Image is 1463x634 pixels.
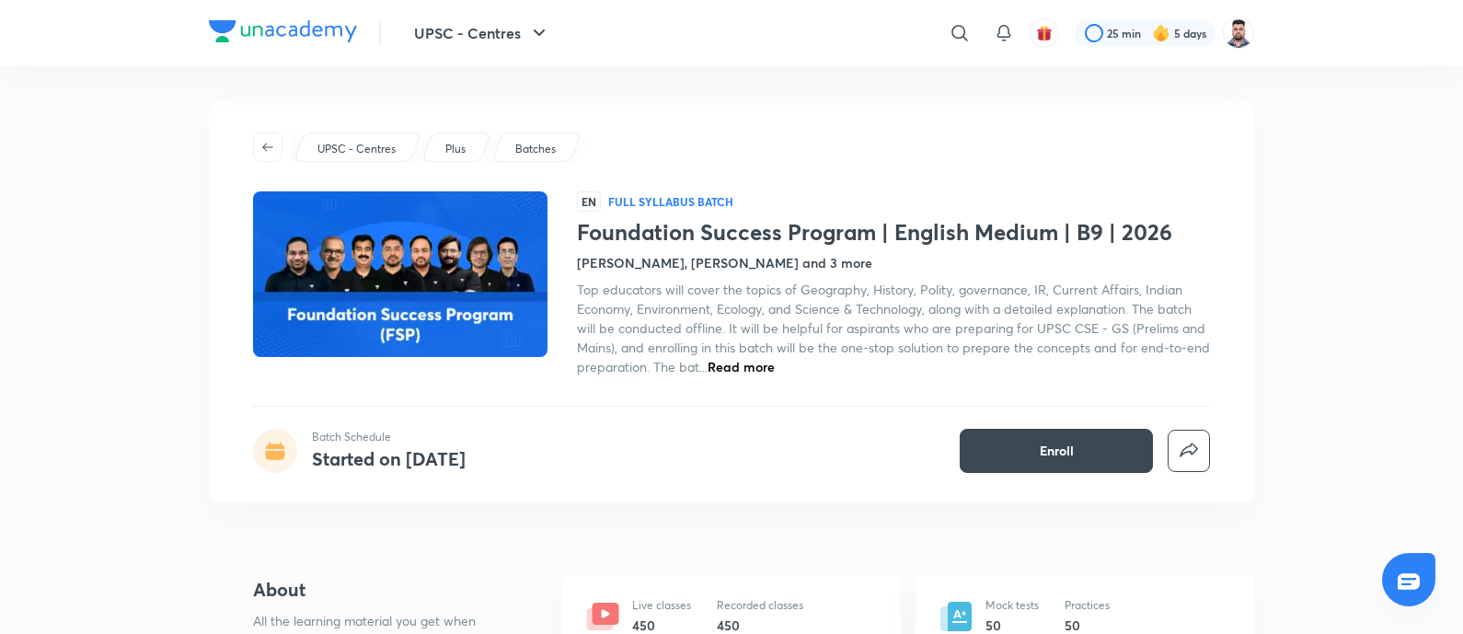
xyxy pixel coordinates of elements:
[250,190,550,359] img: Thumbnail
[1065,597,1110,614] p: Practices
[608,194,733,209] p: Full Syllabus Batch
[577,191,601,212] span: EN
[513,141,559,157] a: Batches
[312,429,466,445] p: Batch Schedule
[1152,24,1170,42] img: streak
[312,446,466,471] h4: Started on [DATE]
[209,20,357,42] img: Company Logo
[1223,17,1254,49] img: Maharaj Singh
[960,429,1153,473] button: Enroll
[443,141,469,157] a: Plus
[315,141,399,157] a: UPSC - Centres
[1040,442,1074,460] span: Enroll
[577,281,1210,375] span: Top educators will cover the topics of Geography, History, Polity, governance, IR, Current Affair...
[403,15,561,52] button: UPSC - Centres
[577,219,1210,246] h1: Foundation Success Program | English Medium | B9 | 2026
[708,358,775,375] span: Read more
[1030,18,1059,48] button: avatar
[209,20,357,47] a: Company Logo
[317,141,396,157] p: UPSC - Centres
[577,253,872,272] h4: [PERSON_NAME], [PERSON_NAME] and 3 more
[1036,25,1053,41] img: avatar
[632,597,691,614] p: Live classes
[253,576,503,604] h4: About
[717,597,803,614] p: Recorded classes
[445,141,466,157] p: Plus
[985,597,1039,614] p: Mock tests
[515,141,556,157] p: Batches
